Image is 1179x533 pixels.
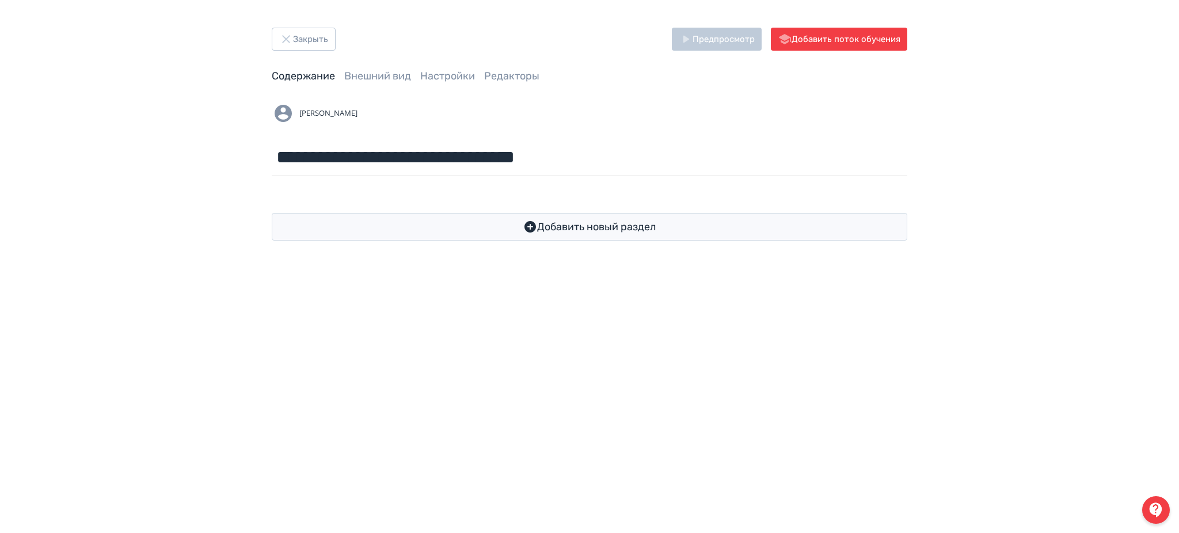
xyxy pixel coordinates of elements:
a: Внешний вид [344,70,411,82]
a: Редакторы [484,70,539,82]
button: Предпросмотр [672,28,762,51]
button: Закрыть [272,28,336,51]
button: Добавить новый раздел [272,213,907,241]
a: Настройки [420,70,475,82]
span: [PERSON_NAME] [299,108,357,119]
a: Содержание [272,70,335,82]
button: Добавить поток обучения [771,28,907,51]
